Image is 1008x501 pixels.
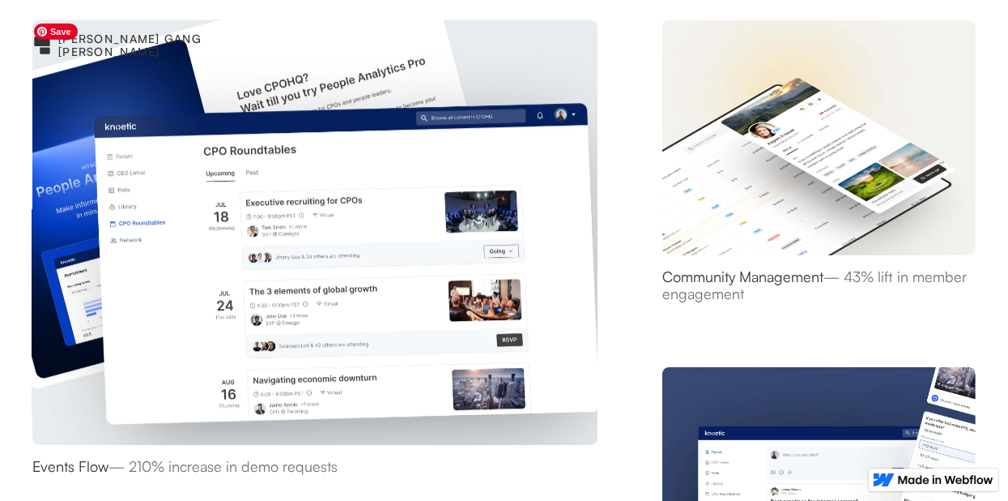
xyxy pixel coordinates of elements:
a: [PERSON_NAME] gang [PERSON_NAME] [32,13,221,78]
div: Events Flow [32,458,598,475]
span: — 43% lift in member engagement [662,268,967,302]
img: Made in Webflow [898,475,993,485]
span: — 210% increase in demo requests [108,457,338,475]
span: Save [34,24,78,40]
div: Community Management [662,268,976,302]
div: [PERSON_NAME] gang [PERSON_NAME] [58,32,221,58]
a: Community Management— 43% lift in member engagement [662,20,976,302]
